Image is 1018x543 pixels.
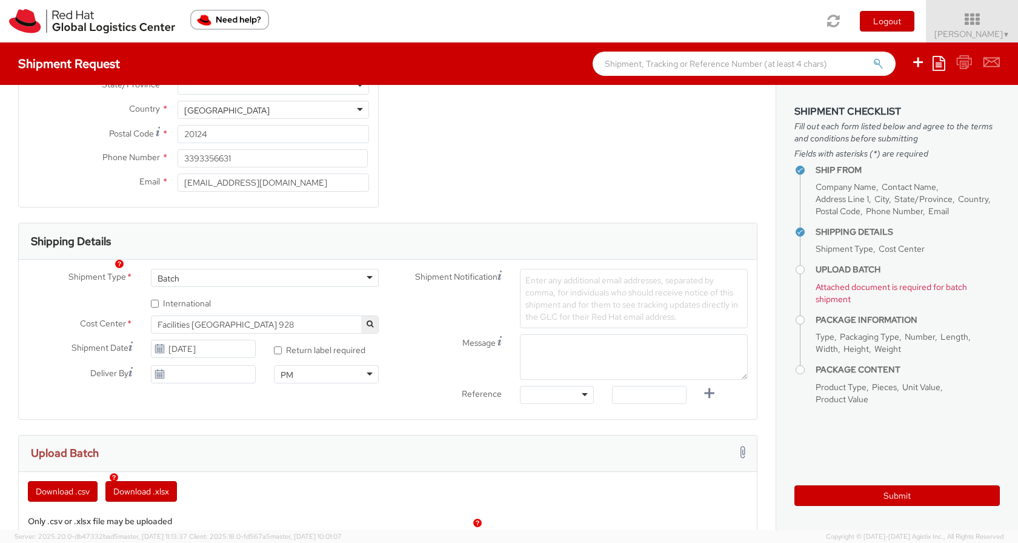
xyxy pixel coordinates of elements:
span: [PERSON_NAME] [934,29,1010,39]
span: Width [816,343,838,354]
button: Need help? [190,10,269,30]
span: Shipment Type [816,243,873,254]
h4: Package Content [816,365,1000,374]
button: Logout [860,11,914,32]
span: Country [129,103,160,114]
span: Email [928,206,949,217]
span: Height [843,343,869,354]
span: Shipment Notification [415,271,497,283]
span: Shipment Type [68,271,126,285]
button: Submit [794,485,1000,506]
h3: Shipment Checklist [794,106,1000,117]
span: Type [816,331,834,342]
span: Postal Code [816,206,860,217]
span: ▼ [1003,30,1010,39]
span: Packaging Type [840,331,899,342]
span: Phone Number [866,206,923,217]
span: Enter any additional email addresses, separated by comma, for individuals who should receive noti... [525,275,738,322]
div: Batch [158,272,179,285]
span: Phone Number [102,152,160,163]
span: Pieces [872,382,897,393]
span: Company Name [816,181,876,192]
h4: Ship From [816,166,1000,175]
h3: Shipping Details [31,235,111,248]
span: Postal Code [109,128,154,139]
span: Product Type [816,382,867,393]
span: Contact Name [882,181,936,192]
h4: Upload Batch [816,265,1000,274]
span: Shipment Date [72,342,128,354]
button: Download .xlsx [105,481,177,502]
span: Weight [874,343,901,354]
h5: Only .csv or .xlsx file may be uploaded [28,517,748,526]
span: Cost Center [879,243,925,254]
h4: Shipment Request [18,57,120,70]
div: PM [281,369,293,381]
span: Copyright © [DATE]-[DATE] Agistix Inc., All Rights Reserved [826,532,1003,542]
input: International [151,300,159,308]
span: Cost Center [80,317,126,331]
h3: Upload Batch [31,447,99,459]
span: Facilities Milano 928 [151,315,379,334]
span: Address Line 1 [816,194,869,204]
label: Return label required [274,342,367,356]
span: State/Province [894,194,953,204]
span: Reference [462,388,502,399]
span: Client: 2025.18.0-fd567a5 [189,532,342,541]
input: Return label required [274,346,282,354]
img: rh-logistics-00dfa346123c4ec078e1.svg [9,9,175,33]
span: Country [958,194,988,204]
span: master, [DATE] 11:13:37 [118,532,187,541]
span: Server: 2025.20.0-db47332bad5 [15,532,187,541]
label: International [151,295,213,309]
span: Attached document is required for batch shipment [816,282,967,305]
span: Fields with asterisks (*) are required [794,147,1000,160]
span: Number [905,331,935,342]
span: master, [DATE] 10:01:07 [270,532,342,541]
span: Product Value [816,394,868,405]
span: Message [462,337,496,348]
span: City [874,194,889,204]
span: Unit Value [902,382,940,393]
span: Facilities Milano 928 [158,319,372,330]
div: [GEOGRAPHIC_DATA] [184,104,270,116]
span: Length [940,331,968,342]
input: Shipment, Tracking or Reference Number (at least 4 chars) [593,52,896,76]
span: Deliver By [90,367,128,380]
span: Fill out each form listed below and agree to the terms and conditions before submitting [794,120,1000,144]
span: Email [139,176,160,187]
button: Download .csv [28,481,98,502]
h4: Package Information [816,315,1000,325]
h4: Shipping Details [816,228,1000,237]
